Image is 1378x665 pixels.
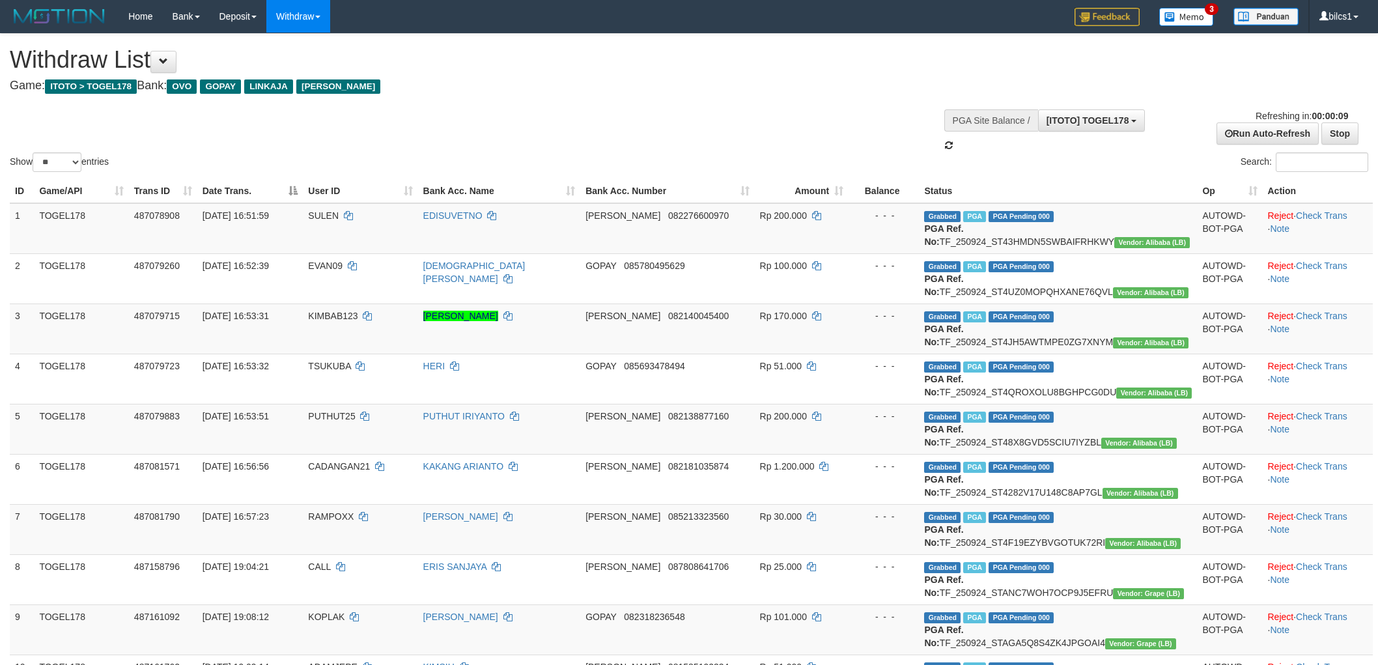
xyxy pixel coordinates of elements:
td: 3 [10,304,34,354]
img: MOTION_logo.png [10,7,109,26]
td: · · [1263,554,1373,604]
span: [ITOTO] TOGEL178 [1047,115,1129,126]
span: GOPAY [585,612,616,622]
span: PGA Pending [989,562,1054,573]
span: Marked by bilcs1 [963,261,986,272]
td: 5 [10,404,34,454]
td: TF_250924_ST43HMDN5SWBAIFRHKWY [919,203,1197,254]
td: TOGEL178 [34,304,128,354]
a: Run Auto-Refresh [1216,122,1319,145]
a: Reject [1268,261,1294,271]
span: Marked by bilcs1 [963,612,986,623]
span: Copy 087808641706 to clipboard [668,561,729,572]
span: RAMPOXX [308,511,354,522]
td: TOGEL178 [34,554,128,604]
a: Check Trans [1296,311,1347,321]
span: CADANGAN21 [308,461,370,472]
span: Copy 085780495629 to clipboard [624,261,684,271]
td: AUTOWD-BOT-PGA [1197,304,1262,354]
img: Button%20Memo.svg [1159,8,1214,26]
a: PUTHUT IRIYANTO [423,411,505,421]
a: Stop [1321,122,1358,145]
span: Grabbed [924,211,961,222]
label: Search: [1241,152,1368,172]
td: · · [1263,304,1373,354]
span: 487161092 [134,612,180,622]
th: Amount: activate to sort column ascending [755,179,849,203]
td: TOGEL178 [34,454,128,504]
td: 8 [10,554,34,604]
span: [PERSON_NAME] [585,210,660,221]
span: Marked by bilcs1 [963,361,986,373]
td: TF_250924_ST48X8GVD5SCIU7IYZBL [919,404,1197,454]
td: TF_250924_ST4UZ0MOPQHXANE76QVL [919,253,1197,304]
span: Rp 100.000 [760,261,807,271]
a: Reject [1268,361,1294,371]
a: Reject [1268,311,1294,321]
span: Vendor URL: https://dashboard.q2checkout.com/secure [1116,388,1192,399]
span: Marked by bilcs1 [963,562,986,573]
span: [PERSON_NAME] [296,79,380,94]
span: EVAN09 [308,261,343,271]
span: PGA Pending [989,512,1054,523]
span: 487079723 [134,361,180,371]
a: Check Trans [1296,461,1347,472]
span: KOPLAK [308,612,344,622]
b: PGA Ref. No: [924,524,963,548]
span: GOPAY [200,79,241,94]
span: [PERSON_NAME] [585,461,660,472]
span: 487158796 [134,561,180,572]
span: Vendor URL: https://dashboard.q2checkout.com/secure [1113,287,1188,298]
span: [DATE] 16:53:32 [203,361,269,371]
span: Vendor URL: https://dashboard.q2checkout.com/secure [1113,337,1188,348]
span: Grabbed [924,261,961,272]
span: [DATE] 16:57:23 [203,511,269,522]
a: Check Trans [1296,361,1347,371]
span: Copy 085693478494 to clipboard [624,361,684,371]
th: Trans ID: activate to sort column ascending [129,179,197,203]
a: [PERSON_NAME] [423,511,498,522]
td: · · [1263,504,1373,554]
td: · · [1263,354,1373,404]
span: Marked by bilcs1 [963,412,986,423]
b: PGA Ref. No: [924,324,963,347]
a: ERIS SANJAYA [423,561,487,572]
a: Note [1270,574,1289,585]
span: PGA Pending [989,612,1054,623]
b: PGA Ref. No: [924,374,963,397]
a: Note [1270,424,1289,434]
td: AUTOWD-BOT-PGA [1197,604,1262,655]
span: Vendor URL: https://dashboard.q2checkout.com/secure [1105,638,1176,649]
th: Op: activate to sort column ascending [1197,179,1262,203]
th: Bank Acc. Name: activate to sort column ascending [418,179,581,203]
span: PGA Pending [989,261,1054,272]
th: Action [1263,179,1373,203]
span: Copy 082318236548 to clipboard [624,612,684,622]
span: [DATE] 16:53:51 [203,411,269,421]
span: Vendor URL: https://dashboard.q2checkout.com/secure [1103,488,1178,499]
td: TF_250924_STANC7WOH7OCP9J5EFRU [919,554,1197,604]
span: Rp 170.000 [760,311,807,321]
span: 487081571 [134,461,180,472]
span: [DATE] 16:51:59 [203,210,269,221]
td: AUTOWD-BOT-PGA [1197,354,1262,404]
span: Vendor URL: https://dashboard.q2checkout.com/secure [1105,538,1181,549]
td: 1 [10,203,34,254]
span: Grabbed [924,612,961,623]
td: 9 [10,604,34,655]
span: [DATE] 19:04:21 [203,561,269,572]
a: Reject [1268,411,1294,421]
span: PGA Pending [989,462,1054,473]
span: [PERSON_NAME] [585,561,660,572]
span: Marked by bilcs1 [963,311,986,322]
th: Date Trans.: activate to sort column descending [197,179,303,203]
span: LINKAJA [244,79,293,94]
td: AUTOWD-BOT-PGA [1197,404,1262,454]
a: Check Trans [1296,210,1347,221]
span: SULEN [308,210,339,221]
span: Grabbed [924,412,961,423]
span: PGA Pending [989,412,1054,423]
span: Vendor URL: https://dashboard.q2checkout.com/secure [1101,438,1177,449]
a: Reject [1268,461,1294,472]
span: Refreshing in: [1256,111,1348,121]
